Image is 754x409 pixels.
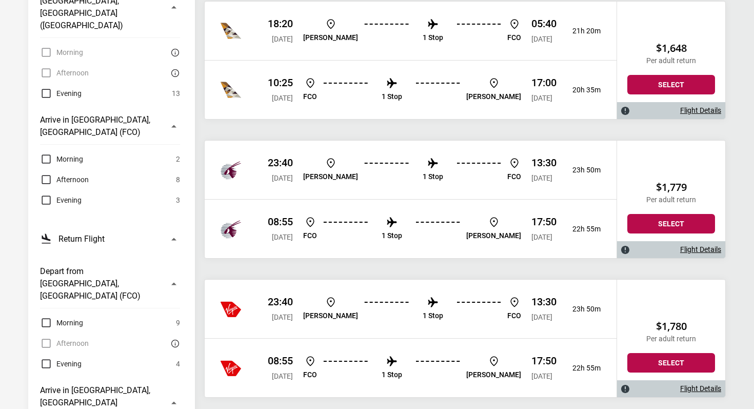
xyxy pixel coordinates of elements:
[507,172,521,181] p: FCO
[168,67,180,79] button: There are currently no flights matching this search criteria. Try removing some search filters.
[205,141,617,258] div: Qatar Airways 23:40 [DATE] [PERSON_NAME] 1 Stop FCO 13:30 [DATE] 23h 50mQatar Airways 08:55 [DATE...
[268,296,293,308] p: 23:40
[40,227,180,251] button: Return Flight
[268,17,293,30] p: 18:20
[531,35,552,43] span: [DATE]
[507,33,521,42] p: FCO
[205,2,617,119] div: Etihad Airways 18:20 [DATE] [PERSON_NAME] 1 Stop FCO 05:40 [DATE] 21h 20mEtihad Airways 10:25 [DA...
[531,76,557,89] p: 17:00
[531,372,552,380] span: [DATE]
[268,76,293,89] p: 10:25
[565,305,601,314] p: 23h 50m
[531,174,552,182] span: [DATE]
[531,313,552,321] span: [DATE]
[382,371,402,379] p: 1 Stop
[627,181,715,193] h2: $1,779
[627,214,715,233] button: Select
[168,337,180,349] button: There are currently no flights matching this search criteria. Try removing some search filters.
[56,153,83,165] span: Morning
[221,358,241,378] img: Qatar Airways
[617,241,725,258] div: Flight Details
[40,194,82,206] label: Evening
[423,172,443,181] p: 1 Stop
[565,166,601,174] p: 23h 50m
[272,35,293,43] span: [DATE]
[56,194,82,206] span: Evening
[303,231,317,240] p: FCO
[40,114,162,139] h3: Arrive in [GEOGRAPHIC_DATA], [GEOGRAPHIC_DATA] (FCO)
[303,311,358,320] p: [PERSON_NAME]
[303,172,358,181] p: [PERSON_NAME]
[627,42,715,54] h2: $1,648
[565,86,601,94] p: 20h 35m
[221,21,241,41] img: China Eastern
[272,174,293,182] span: [DATE]
[56,317,83,329] span: Morning
[40,153,83,165] label: Morning
[565,27,601,35] p: 21h 20m
[40,358,82,370] label: Evening
[221,80,241,100] img: China Eastern
[272,372,293,380] span: [DATE]
[466,371,521,379] p: [PERSON_NAME]
[423,311,443,320] p: 1 Stop
[617,380,725,397] div: Flight Details
[303,92,317,101] p: FCO
[303,33,358,42] p: [PERSON_NAME]
[40,173,89,186] label: Afternoon
[268,355,293,367] p: 08:55
[627,56,715,65] p: Per adult return
[56,87,82,100] span: Evening
[40,265,162,302] h3: Depart from [GEOGRAPHIC_DATA], [GEOGRAPHIC_DATA] (FCO)
[565,225,601,233] p: 22h 55m
[272,313,293,321] span: [DATE]
[466,231,521,240] p: [PERSON_NAME]
[382,92,402,101] p: 1 Stop
[531,216,557,228] p: 17:50
[272,233,293,241] span: [DATE]
[221,219,241,239] img: Qatar Airways
[565,364,601,373] p: 22h 55m
[58,233,105,245] h3: Return Flight
[627,353,715,373] button: Select
[680,106,721,115] a: Flight Details
[221,299,241,319] img: Qatar Airways
[40,317,83,329] label: Morning
[172,87,180,100] span: 13
[176,153,180,165] span: 2
[176,173,180,186] span: 8
[531,17,557,30] p: 05:40
[205,280,617,397] div: Virgin Australia 23:40 [DATE] [PERSON_NAME] 1 Stop FCO 13:30 [DATE] 23h 50mVirgin Australia 08:55...
[272,94,293,102] span: [DATE]
[507,311,521,320] p: FCO
[221,160,241,180] img: Qatar Airways
[627,75,715,94] button: Select
[40,259,180,308] button: Depart from [GEOGRAPHIC_DATA], [GEOGRAPHIC_DATA] (FCO)
[303,371,317,379] p: FCO
[466,92,521,101] p: [PERSON_NAME]
[531,94,552,102] span: [DATE]
[176,317,180,329] span: 9
[531,296,557,308] p: 13:30
[176,194,180,206] span: 3
[680,245,721,254] a: Flight Details
[617,102,725,119] div: Flight Details
[627,335,715,343] p: Per adult return
[531,355,557,367] p: 17:50
[56,173,89,186] span: Afternoon
[168,46,180,59] button: There are currently no flights matching this search criteria. Try removing some search filters.
[268,157,293,169] p: 23:40
[531,157,557,169] p: 13:30
[268,216,293,228] p: 08:55
[627,320,715,333] h2: $1,780
[531,233,552,241] span: [DATE]
[382,231,402,240] p: 1 Stop
[56,358,82,370] span: Evening
[40,108,180,145] button: Arrive in [GEOGRAPHIC_DATA], [GEOGRAPHIC_DATA] (FCO)
[680,384,721,393] a: Flight Details
[627,196,715,204] p: Per adult return
[40,87,82,100] label: Evening
[423,33,443,42] p: 1 Stop
[176,358,180,370] span: 4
